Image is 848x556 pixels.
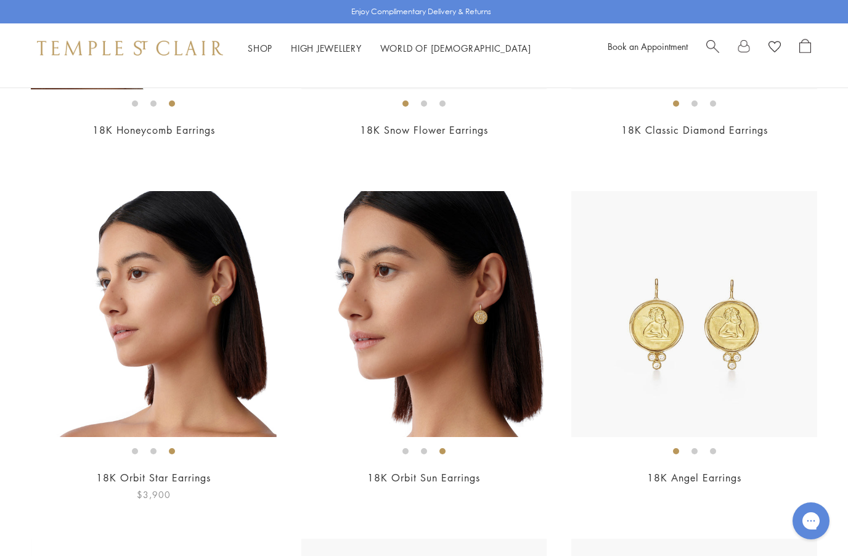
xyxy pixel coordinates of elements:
a: 18K Orbit Star Earrings [96,471,211,484]
a: 18K Angel Earrings [647,471,741,484]
a: Open Shopping Bag [799,39,811,57]
iframe: Gorgias live chat messenger [786,498,836,544]
a: 18K Honeycomb Earrings [92,123,215,137]
a: 18K Orbit Sun Earrings [367,471,480,484]
img: Temple St. Clair [37,41,223,55]
span: $3,900 [137,488,171,502]
img: 18K Angel Earrings [571,191,817,437]
a: 18K Snow Flower Earrings [360,123,488,137]
a: Book an Appointment [608,40,688,52]
p: Enjoy Complimentary Delivery & Returns [351,6,491,18]
nav: Main navigation [248,41,531,56]
a: High JewelleryHigh Jewellery [291,42,362,54]
img: 18K Orbit Star Earrings [31,191,277,437]
a: ShopShop [248,42,272,54]
a: World of [DEMOGRAPHIC_DATA]World of [DEMOGRAPHIC_DATA] [380,42,531,54]
a: Search [706,39,719,57]
img: 18K Orbit Sun Earrings [301,191,547,437]
a: View Wishlist [768,39,781,57]
a: 18K Classic Diamond Earrings [621,123,768,137]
